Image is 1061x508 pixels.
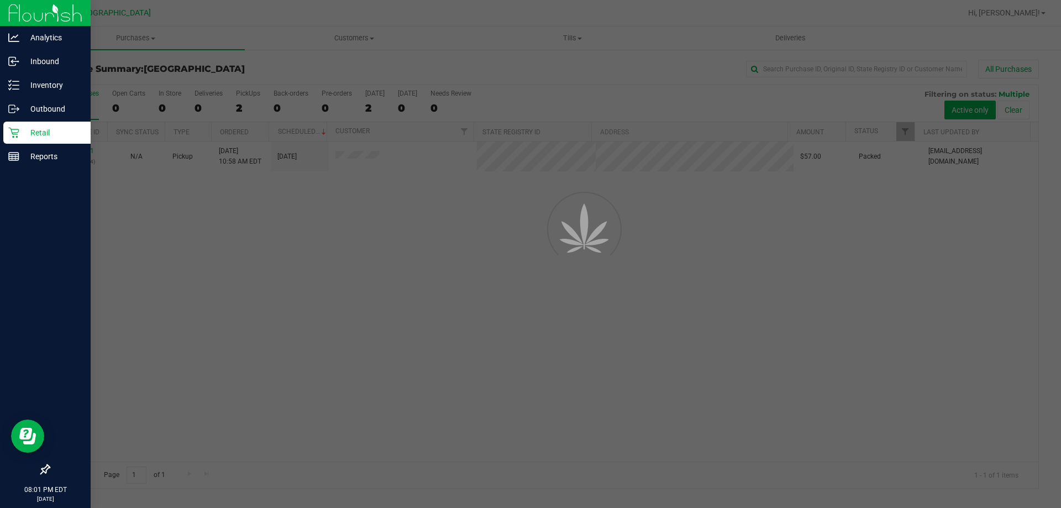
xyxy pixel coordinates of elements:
[5,485,86,495] p: 08:01 PM EDT
[8,32,19,43] inline-svg: Analytics
[19,78,86,92] p: Inventory
[8,56,19,67] inline-svg: Inbound
[8,103,19,114] inline-svg: Outbound
[5,495,86,503] p: [DATE]
[19,31,86,44] p: Analytics
[8,80,19,91] inline-svg: Inventory
[11,420,44,453] iframe: Resource center
[19,126,86,139] p: Retail
[8,151,19,162] inline-svg: Reports
[19,150,86,163] p: Reports
[19,55,86,68] p: Inbound
[19,102,86,116] p: Outbound
[8,127,19,138] inline-svg: Retail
